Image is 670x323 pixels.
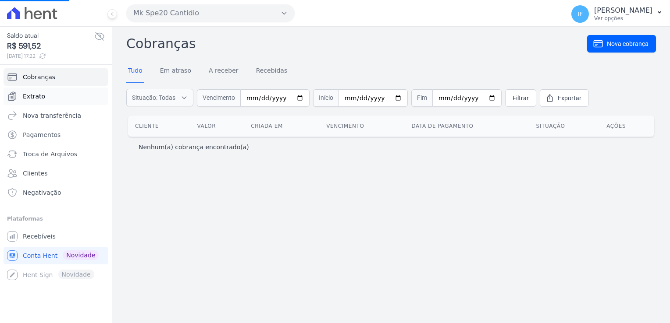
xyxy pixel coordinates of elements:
a: Extrato [4,88,108,105]
div: Plataformas [7,214,105,224]
span: Recebíveis [23,232,56,241]
p: Nenhum(a) cobrança encontrado(a) [139,143,249,151]
span: Cobranças [23,73,55,81]
span: Exportar [558,94,581,102]
a: Tudo [126,60,144,83]
th: Criada em [244,116,319,137]
a: Pagamentos [4,126,108,144]
a: Conta Hent Novidade [4,247,108,264]
a: Negativação [4,184,108,201]
span: Negativação [23,188,61,197]
a: Nova cobrança [587,35,656,53]
a: Recebidas [254,60,289,83]
a: Troca de Arquivos [4,145,108,163]
span: [DATE] 17:22 [7,52,94,60]
a: Exportar [540,89,589,107]
span: Pagamentos [23,130,61,139]
span: Situação: Todas [132,93,175,102]
span: Vencimento [197,89,240,107]
button: Mk Spe20 Cantidio [126,4,295,22]
span: R$ 591,52 [7,40,94,52]
th: Cliente [128,116,190,137]
nav: Sidebar [7,68,105,284]
span: Filtrar [513,94,529,102]
th: Valor [190,116,244,137]
th: Data de pagamento [404,116,529,137]
span: Nova cobrança [607,39,649,48]
span: Clientes [23,169,47,178]
h2: Cobranças [126,34,587,53]
a: Filtrar [505,89,536,107]
a: Em atraso [158,60,193,83]
span: Novidade [63,250,99,260]
th: Ações [599,116,654,137]
th: Vencimento [319,116,404,137]
p: [PERSON_NAME] [594,6,652,15]
a: Nova transferência [4,107,108,124]
span: IF [577,11,583,17]
button: Situação: Todas [126,89,193,106]
span: Saldo atual [7,31,94,40]
button: IF [PERSON_NAME] Ver opções [564,2,670,26]
span: Nova transferência [23,111,81,120]
th: Situação [529,116,600,137]
span: Conta Hent [23,251,57,260]
span: Fim [411,89,432,107]
a: Cobranças [4,68,108,86]
span: Início [313,89,339,107]
span: Extrato [23,92,45,101]
span: Troca de Arquivos [23,150,77,158]
a: A receber [207,60,240,83]
a: Recebíveis [4,228,108,245]
a: Clientes [4,165,108,182]
p: Ver opções [594,15,652,22]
